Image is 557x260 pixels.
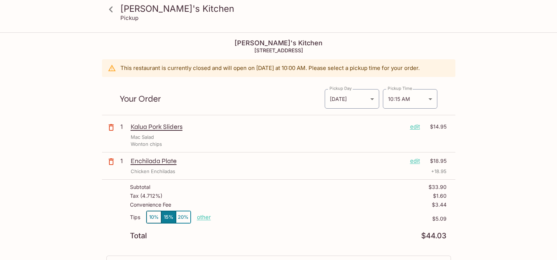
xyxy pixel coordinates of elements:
[131,157,404,165] p: Enchilada Plate
[130,214,140,220] p: Tips
[410,123,420,131] p: edit
[120,157,128,165] p: 1
[130,193,162,199] p: Tax ( 4.712% )
[131,123,404,131] p: Kalua Pork Sliders
[429,184,447,190] p: $33.90
[421,232,447,239] p: $44.03
[383,89,437,109] div: 10:15 AM
[120,95,324,102] p: Your Order
[120,3,450,14] h3: [PERSON_NAME]'s Kitchen
[325,89,379,109] div: [DATE]
[211,216,447,222] p: $5.09
[131,168,175,175] p: Chicken Enchiladas
[120,123,128,131] p: 1
[130,184,150,190] p: Subtotal
[197,214,211,221] button: other
[176,211,191,223] button: 20%
[388,85,412,91] label: Pickup Time
[424,123,447,131] p: $14.95
[120,64,420,71] p: This restaurant is currently closed and will open on [DATE] at 10:00 AM . Please select a pickup ...
[130,232,147,239] p: Total
[102,39,455,47] h4: [PERSON_NAME]'s Kitchen
[433,193,447,199] p: $1.60
[410,157,420,165] p: edit
[329,85,352,91] label: Pickup Day
[424,157,447,165] p: $18.95
[131,134,154,141] p: Mac Salad
[147,211,161,223] button: 10%
[120,14,138,21] p: Pickup
[130,202,171,208] p: Convenience Fee
[432,202,447,208] p: $3.44
[102,47,455,53] h5: [STREET_ADDRESS]
[131,141,162,148] p: Wonton chips
[431,168,447,175] p: + 18.95
[161,211,176,223] button: 15%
